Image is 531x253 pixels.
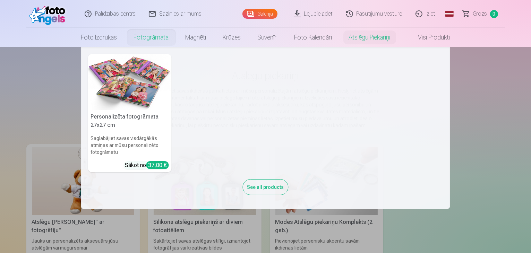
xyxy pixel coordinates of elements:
h6: Saglabājiet savas visdārgākās atmiņas ar mūsu personalizēto fotogrāmatu [88,132,172,158]
span: Grozs [473,10,487,18]
span: 0 [490,10,498,18]
a: Personalizēta fotogrāmata 27x27 cmPersonalizēta fotogrāmata 27x27 cmSaglabājiet savas visdārgākās... [88,54,172,172]
a: Visi produkti [399,28,459,47]
h5: Personalizēta fotogrāmata 27x27 cm [88,110,172,132]
a: Foto kalendāri [286,28,341,47]
a: Magnēti [177,28,215,47]
a: Foto izdrukas [73,28,126,47]
img: /fa1 [29,3,69,25]
img: Personalizēta fotogrāmata 27x27 cm [88,54,172,110]
a: Atslēgu piekariņi [341,28,399,47]
div: See all products [243,179,289,195]
div: 37,00 € [146,161,169,169]
a: Galerija [242,9,277,19]
a: See all products [243,183,289,190]
a: Suvenīri [249,28,286,47]
a: Krūzes [215,28,249,47]
div: Sākot no [125,161,169,169]
a: Fotogrāmata [126,28,177,47]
